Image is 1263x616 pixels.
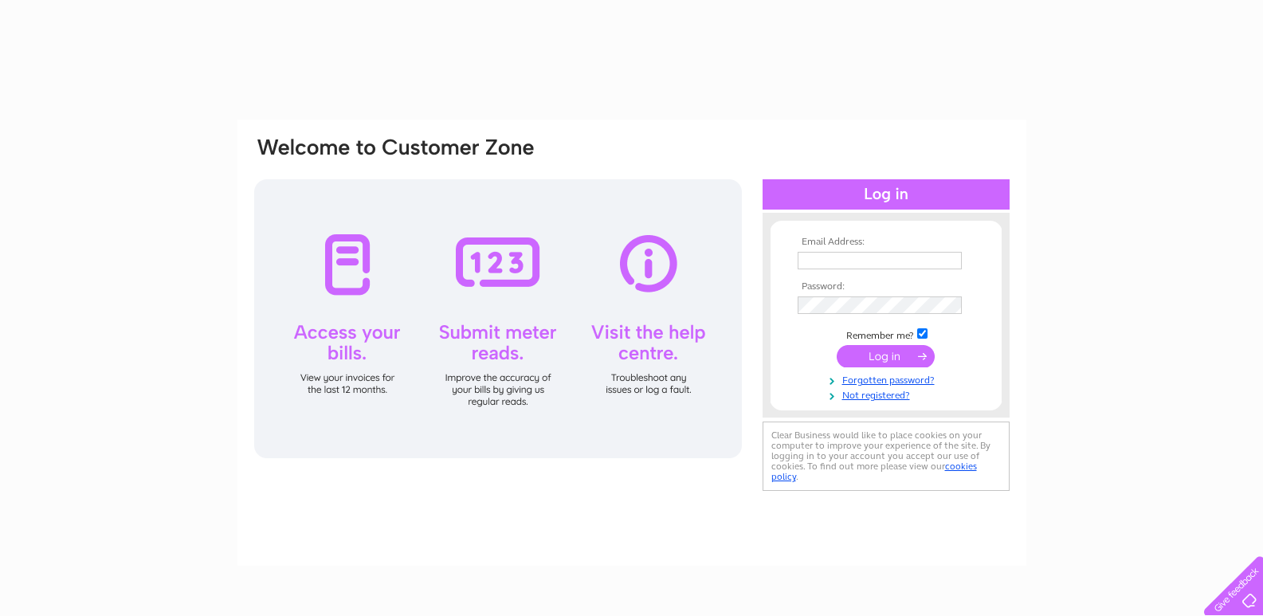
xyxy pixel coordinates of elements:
td: Remember me? [794,326,979,342]
th: Email Address: [794,237,979,248]
a: cookies policy [771,461,977,482]
a: Forgotten password? [798,371,979,386]
th: Password: [794,281,979,292]
div: Clear Business would like to place cookies on your computer to improve your experience of the sit... [763,422,1010,491]
input: Submit [837,345,935,367]
a: Not registered? [798,386,979,402]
